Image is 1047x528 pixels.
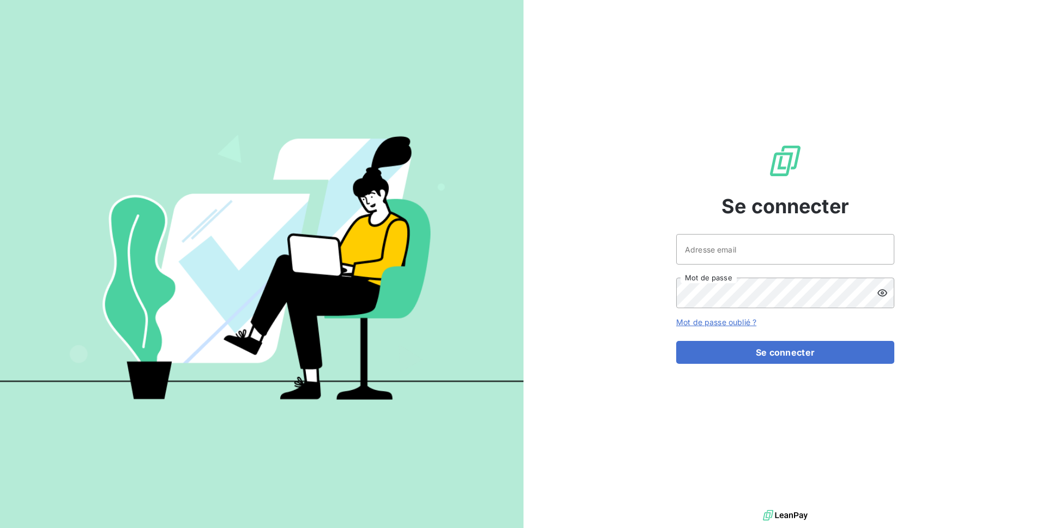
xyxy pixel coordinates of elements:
span: Se connecter [721,191,849,221]
button: Se connecter [676,341,894,364]
img: logo [763,507,808,524]
input: placeholder [676,234,894,265]
img: Logo LeanPay [768,143,803,178]
a: Mot de passe oublié ? [676,317,756,327]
